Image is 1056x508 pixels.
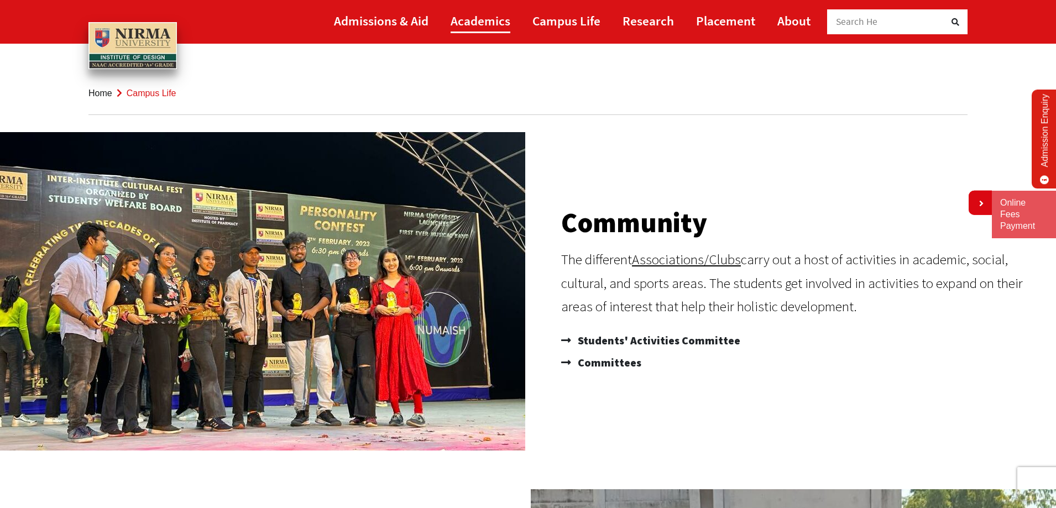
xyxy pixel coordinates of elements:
a: Research [623,8,674,33]
a: Campus Life [532,8,600,33]
div: The different carry out a host of activities in academic, social, cultural, and sports areas. The... [561,248,1045,318]
span: Campus Life [127,88,176,98]
a: Associations/Clubs [632,250,741,268]
a: Admissions & Aid [334,8,428,33]
h2: Community [561,209,1045,237]
span: Students' Activities Committee [575,329,740,352]
span: Committees [575,352,641,374]
a: Online Fees Payment [1000,197,1048,232]
span: Search He [836,15,878,28]
a: About [777,8,811,33]
a: Placement [696,8,755,33]
nav: breadcrumb [88,72,968,115]
a: Home [88,88,112,98]
a: Committees [561,352,1045,374]
a: Academics [451,8,510,33]
a: Students' Activities Committee [561,329,1045,352]
img: main_logo [88,22,177,70]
